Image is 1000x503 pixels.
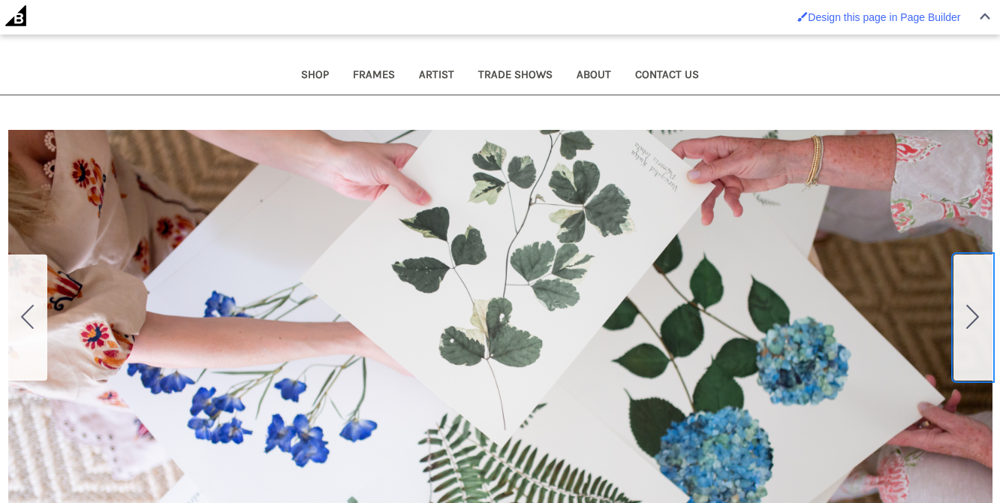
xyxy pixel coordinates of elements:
a: Enabled brush for page builder edit. Design this page in Page Builder [790,4,968,31]
a: Shop [289,58,341,95]
button: Go to slide 2 [8,255,47,381]
img: Enabled brush for page builder edit. [797,11,808,22]
a: Trade Shows [466,58,565,95]
a: Contact Us [623,58,711,95]
a: Artist [407,58,466,95]
span: Design this page in Page Builder [808,11,960,23]
button: Go to slide 4 [953,255,992,381]
a: Frames [341,58,407,95]
img: Close Admin Bar [980,13,990,20]
a: About [565,58,623,95]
